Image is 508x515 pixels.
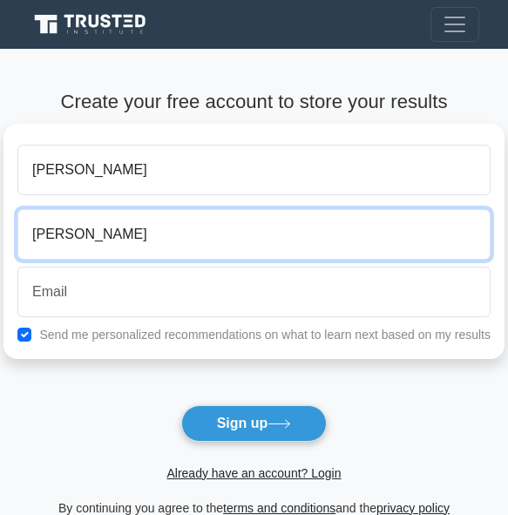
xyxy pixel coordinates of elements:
button: Sign up [181,405,328,442]
input: First name [17,145,491,195]
button: Toggle navigation [430,7,479,42]
a: terms and conditions [223,501,335,515]
input: Last name [17,209,491,260]
a: Already have an account? Login [166,466,341,480]
a: privacy policy [376,501,450,515]
label: Send me personalized recommendations on what to learn next based on my results [39,328,491,342]
input: Email [17,267,491,317]
h4: Create your free account to store your results [3,91,505,114]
